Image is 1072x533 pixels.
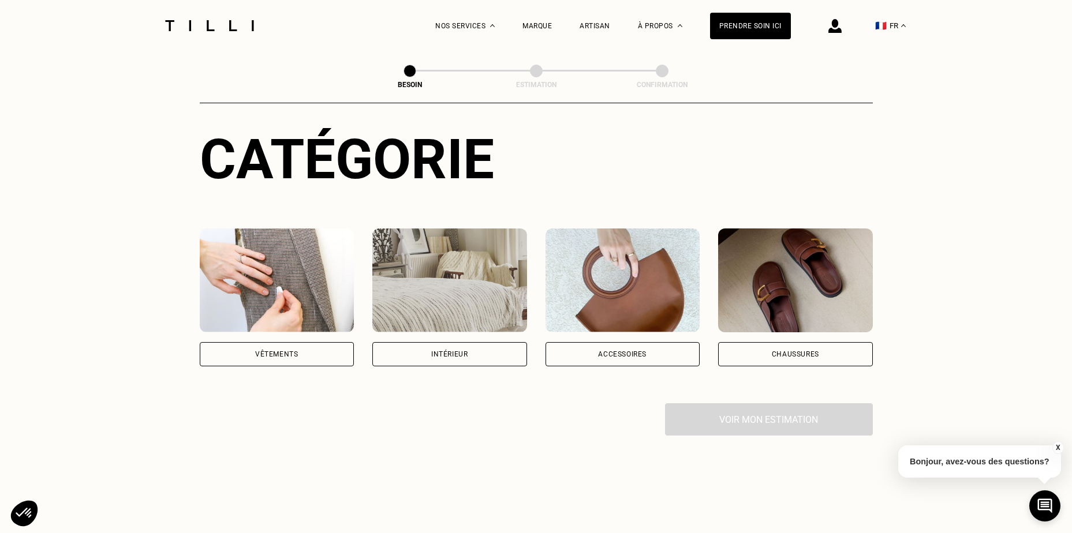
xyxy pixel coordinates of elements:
[522,22,552,30] a: Marque
[772,351,819,358] div: Chaussures
[200,228,354,332] img: Vêtements
[490,24,495,27] img: Menu déroulant
[546,228,700,332] img: Accessoires
[372,228,527,332] img: Intérieur
[352,81,468,89] div: Besoin
[479,81,594,89] div: Estimation
[898,445,1061,478] p: Bonjour, avez-vous des questions?
[580,22,610,30] a: Artisan
[828,19,842,33] img: icône connexion
[710,13,791,39] a: Prendre soin ici
[604,81,720,89] div: Confirmation
[718,228,873,332] img: Chaussures
[200,127,873,192] div: Catégorie
[901,24,906,27] img: menu déroulant
[255,351,298,358] div: Vêtements
[431,351,468,358] div: Intérieur
[598,351,647,358] div: Accessoires
[678,24,682,27] img: Menu déroulant à propos
[161,20,258,31] img: Logo du service de couturière Tilli
[875,20,887,31] span: 🇫🇷
[1052,441,1063,454] button: X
